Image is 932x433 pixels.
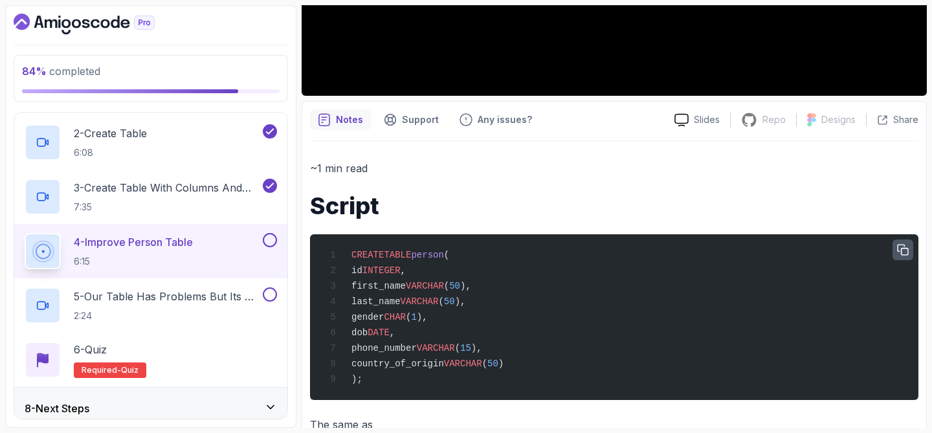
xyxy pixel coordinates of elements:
h3: 8 - Next Steps [25,401,89,416]
span: completed [22,65,100,78]
span: ); [351,374,362,384]
span: INTEGER [362,265,401,276]
span: ( [455,343,460,353]
span: gender [351,312,384,322]
p: Slides [694,113,720,126]
p: 6 - Quiz [74,342,107,357]
button: 3-Create Table With Columns And Datatypes7:35 [25,179,277,215]
span: 50 [487,359,498,369]
p: 5 - Our Table Has Problems But Its Ok For Now [74,289,260,304]
span: ( [406,312,411,322]
button: Support button [376,109,447,130]
span: first_name [351,281,406,291]
span: 50 [444,296,455,307]
span: 15 [460,343,471,353]
p: ~1 min read [310,159,918,177]
span: CHAR [384,312,406,322]
span: ), [471,343,482,353]
span: DATE [368,328,390,338]
h1: Script [310,193,918,219]
span: 84 % [22,65,47,78]
p: Support [402,113,439,126]
p: 6:15 [74,255,193,268]
p: Repo [762,113,786,126]
span: TABLE [384,250,411,260]
button: 2-Create Table6:08 [25,124,277,161]
span: 50 [449,281,460,291]
button: Feedback button [452,109,540,130]
p: Designs [821,113,856,126]
span: ), [417,312,428,322]
span: ( [444,281,449,291]
span: ( [438,296,443,307]
button: 6-QuizRequired-quiz [25,342,277,378]
p: 2:24 [74,309,260,322]
span: quiz [121,365,139,375]
span: phone_number [351,343,417,353]
span: ), [455,296,466,307]
p: 3 - Create Table With Columns And Datatypes [74,180,260,195]
button: notes button [310,109,371,130]
span: VARCHAR [417,343,455,353]
p: 6:08 [74,146,147,159]
p: Any issues? [478,113,532,126]
span: , [401,265,406,276]
p: 4 - Improve Person Table [74,234,193,250]
span: country_of_origin [351,359,444,369]
p: 7:35 [74,201,260,214]
span: id [351,265,362,276]
span: , [390,328,395,338]
button: 4-Improve Person Table6:15 [25,233,277,269]
button: 5-Our Table Has Problems But Its Ok For Now2:24 [25,287,277,324]
p: 2 - Create Table [74,126,147,141]
span: VARCHAR [444,359,482,369]
span: VARCHAR [406,281,444,291]
button: 8-Next Steps [14,388,287,429]
span: last_name [351,296,401,307]
span: ( [482,359,487,369]
button: Share [866,113,918,126]
p: Notes [336,113,363,126]
span: ( [444,250,449,260]
span: VARCHAR [401,296,439,307]
span: ) [498,359,504,369]
a: Slides [664,113,730,127]
a: Dashboard [14,14,184,34]
span: Required- [82,365,121,375]
span: 1 [411,312,416,322]
p: Share [893,113,918,126]
span: person [411,250,443,260]
span: CREATE [351,250,384,260]
span: ), [460,281,471,291]
span: dob [351,328,368,338]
